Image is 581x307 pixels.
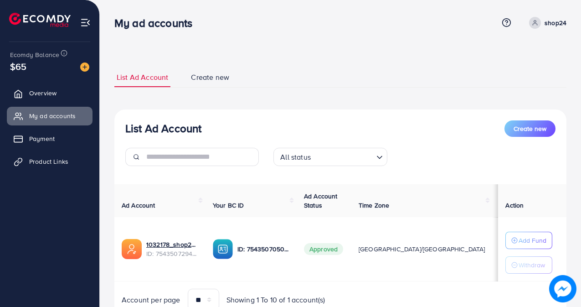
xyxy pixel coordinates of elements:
p: Add Fund [519,235,546,246]
img: image [80,62,89,72]
div: <span class='underline'>1032178_shop24now_1756359704652</span></br>7543507294777589776 [146,240,198,259]
span: All status [278,151,313,164]
span: Your BC ID [213,201,244,210]
img: ic-ba-acc.ded83a64.svg [213,239,233,259]
button: Withdraw [505,256,552,274]
img: menu [80,17,91,28]
a: My ad accounts [7,107,93,125]
p: Withdraw [519,260,545,271]
span: Create new [514,124,546,133]
span: Ecomdy Balance [10,50,59,59]
span: ID: 7543507294777589776 [146,249,198,258]
a: Overview [7,84,93,102]
span: Showing 1 To 10 of 1 account(s) [226,295,325,305]
button: Create new [504,120,555,137]
span: Payment [29,134,55,143]
img: ic-ads-acc.e4c84228.svg [122,239,142,259]
span: Approved [304,243,343,255]
a: 1032178_shop24now_1756359704652 [146,240,198,249]
span: My ad accounts [29,111,76,120]
a: Payment [7,130,93,148]
span: Product Links [29,157,68,166]
div: Search for option [273,148,387,166]
span: Create new [191,72,229,83]
h3: My ad accounts [114,16,200,30]
span: Account per page [122,295,180,305]
p: shop24 [545,17,566,28]
span: $65 [10,60,26,73]
input: Search for option [314,149,373,164]
span: Overview [29,88,57,98]
img: image [549,275,576,302]
span: Ad Account Status [304,192,338,210]
span: Ad Account [122,201,155,210]
span: List Ad Account [117,72,168,83]
span: Time Zone [359,201,389,210]
p: ID: 7543507050098327553 [237,244,289,255]
span: [GEOGRAPHIC_DATA]/[GEOGRAPHIC_DATA] [359,245,485,254]
button: Add Fund [505,232,552,249]
h3: List Ad Account [125,122,201,135]
a: Product Links [7,152,93,171]
img: logo [9,13,71,27]
span: Action [505,201,524,210]
a: shop24 [525,17,566,29]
